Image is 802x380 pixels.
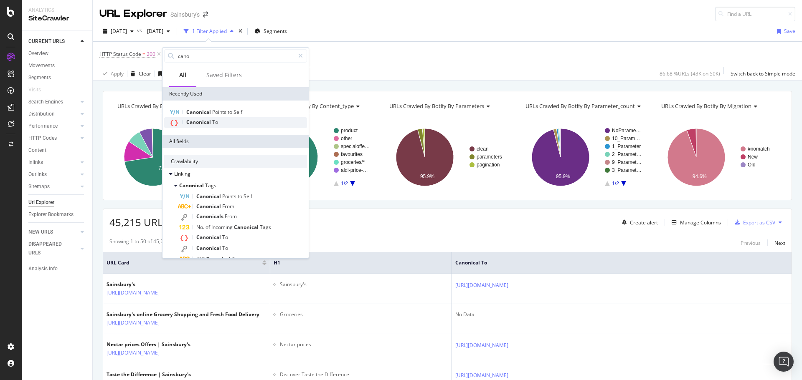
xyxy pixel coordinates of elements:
[222,203,234,210] span: From
[518,121,648,194] svg: A chart.
[28,134,78,143] a: HTTP Codes
[612,136,640,141] text: 10_Param…
[111,70,124,77] div: Apply
[107,349,160,357] a: [URL][DOMAIN_NAME]
[341,181,348,186] text: 1/2
[107,289,160,297] a: [URL][DOMAIN_NAME]
[127,67,151,81] button: Clear
[630,219,658,226] div: Create alert
[28,37,78,46] a: CURRENT URLS
[28,240,71,257] div: DISAPPEARED URLS
[455,311,788,318] div: No Data
[28,7,86,14] div: Analytics
[196,244,222,252] span: Canonical
[109,121,241,194] svg: A chart.
[99,7,167,21] div: URL Explorer
[246,121,378,194] svg: A chart.
[774,239,785,247] div: Next
[612,181,619,186] text: 1/2
[260,224,271,231] span: Tags
[743,219,775,226] div: Export as CSV
[28,61,86,70] a: Movements
[660,99,778,113] h4: URLs Crawled By Botify By migration
[99,50,141,58] span: HTTP Status Code
[28,122,58,131] div: Performance
[388,99,506,113] h4: URLs Crawled By Botify By parameters
[28,182,78,191] a: Sitemaps
[28,73,51,82] div: Segments
[252,99,370,113] h4: URLs Crawled By Botify By content_type
[144,25,173,38] button: [DATE]
[177,50,294,62] input: Search by field name
[237,27,244,35] div: times
[28,210,74,219] div: Explorer Bookmarks
[668,217,721,227] button: Manage Columns
[203,12,208,18] div: arrow-right-arrow-left
[280,281,448,288] li: Sainsbury's
[28,158,78,167] a: Inlinks
[274,259,436,267] span: H1
[244,193,252,200] span: Self
[477,162,500,168] text: pagination
[784,28,795,35] div: Save
[731,70,795,77] div: Switch back to Simple mode
[28,14,86,23] div: SiteCrawler
[381,121,513,194] div: A chart.
[28,198,54,207] div: Url Explorer
[179,182,205,189] span: Canonical
[107,341,196,348] div: Nectar prices Offers | Sainsbury's
[774,25,795,38] button: Save
[28,134,57,143] div: HTTP Codes
[228,108,233,116] span: to
[660,70,720,77] div: 86.68 % URLs ( 43K on 50K )
[28,228,53,237] div: NEW URLS
[116,99,234,113] h4: URLs Crawled By Botify By pagetype
[139,70,151,77] div: Clear
[477,146,489,152] text: clean
[196,234,222,241] span: Canonical
[196,193,222,200] span: Canonical
[28,86,49,94] a: Visits
[748,162,756,168] text: Old
[142,50,145,58] span: =
[455,371,508,380] a: [URL][DOMAIN_NAME]
[28,86,41,94] div: Visits
[455,341,508,350] a: [URL][DOMAIN_NAME]
[612,159,642,165] text: 9_Paramet…
[28,110,78,118] a: Distribution
[341,167,368,173] text: aldi-price-…
[28,49,86,58] a: Overview
[107,319,160,327] a: [URL][DOMAIN_NAME]
[28,98,63,106] div: Search Engines
[212,108,228,116] span: Points
[137,27,144,34] span: vs
[109,238,187,248] div: Showing 1 to 50 of 45,215 entries
[225,213,237,220] span: From
[280,341,448,348] li: Nectar prices
[186,108,212,116] span: Canonical
[612,151,642,157] text: 2_Paramet…
[28,37,65,46] div: CURRENT URLS
[162,135,309,148] div: All fields
[28,61,55,70] div: Movements
[196,203,222,210] span: Canonical
[28,146,86,155] a: Content
[389,102,484,110] span: URLs Crawled By Botify By parameters
[731,216,775,229] button: Export as CSV
[147,48,155,60] span: 200
[117,102,207,110] span: URLs Crawled By Botify By pagetype
[222,244,228,252] span: To
[748,146,770,152] text: #nomatch
[556,174,570,179] text: 95.9%
[254,102,354,110] span: URLs Crawled By Botify By content_type
[192,28,227,35] div: 1 Filter Applied
[727,67,795,81] button: Switch back to Simple mode
[180,25,237,38] button: 1 Filter Applied
[99,67,124,81] button: Apply
[107,311,259,318] div: Sainsbury's online Grocery Shopping and Fresh Food Delivery
[680,219,721,226] div: Manage Columns
[109,215,198,229] span: 45,215 URLs found
[28,158,43,167] div: Inlinks
[612,128,641,133] text: NoParame…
